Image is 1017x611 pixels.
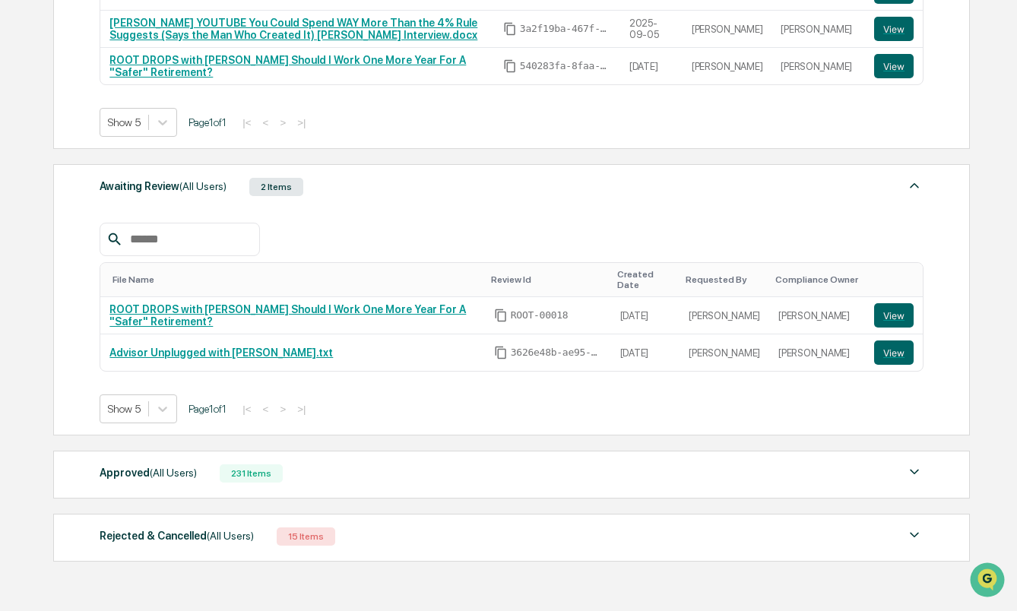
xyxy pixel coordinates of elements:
[771,11,865,48] td: [PERSON_NAME]
[110,193,122,205] div: 🗄️
[275,116,290,129] button: >
[100,526,254,546] div: Rejected & Cancelled
[30,220,96,236] span: Data Lookup
[52,116,249,131] div: Start new chat
[503,59,517,73] span: Copy Id
[494,309,508,322] span: Copy Id
[9,214,102,242] a: 🔎Data Lookup
[617,269,674,290] div: Toggle SortBy
[511,309,569,321] span: ROOT-00018
[620,11,683,48] td: 2025-09-05
[874,303,914,328] button: View
[249,178,303,196] div: 2 Items
[100,463,197,483] div: Approved
[683,48,772,84] td: [PERSON_NAME]
[686,274,763,285] div: Toggle SortBy
[112,274,478,285] div: Toggle SortBy
[109,303,466,328] a: ROOT DROPS with [PERSON_NAME] Should I Work One More Year For A "Safer" Retirement?
[100,176,227,196] div: Awaiting Review
[109,347,333,359] a: Advisor Unplugged with [PERSON_NAME].txt
[771,48,865,84] td: [PERSON_NAME]
[494,346,508,359] span: Copy Id
[874,17,914,41] button: View
[52,131,192,144] div: We're available if you need us!
[611,297,680,334] td: [DATE]
[277,527,335,546] div: 15 Items
[905,176,924,195] img: caret
[877,274,917,285] div: Toggle SortBy
[258,403,274,416] button: <
[220,464,283,483] div: 231 Items
[109,17,477,41] a: [PERSON_NAME] YOUTUBE You Could Spend WAY More Than the 4% Rule Suggests (Says the Man Who Create...
[9,185,104,213] a: 🖐️Preclearance
[683,11,772,48] td: [PERSON_NAME]
[151,258,184,269] span: Pylon
[905,463,924,481] img: caret
[520,60,611,72] span: 540283fa-8faa-457a-8dfa-199e6ea518c2
[238,116,255,129] button: |<
[620,48,683,84] td: [DATE]
[520,23,611,35] span: 3a2f19ba-467f-4641-8b39-0fe5f08842af
[258,116,274,129] button: <
[874,340,914,365] button: View
[238,403,255,416] button: |<
[874,54,914,78] button: View
[258,121,277,139] button: Start new chat
[680,334,769,371] td: [PERSON_NAME]
[769,297,865,334] td: [PERSON_NAME]
[611,334,680,371] td: [DATE]
[293,403,310,416] button: >|
[293,116,310,129] button: >|
[775,274,859,285] div: Toggle SortBy
[107,257,184,269] a: Powered byPylon
[189,403,227,415] span: Page 1 of 1
[125,192,189,207] span: Attestations
[968,561,1009,602] iframe: Open customer support
[15,222,27,234] div: 🔎
[905,526,924,544] img: caret
[207,530,254,542] span: (All Users)
[104,185,195,213] a: 🗄️Attestations
[503,22,517,36] span: Copy Id
[275,403,290,416] button: >
[109,54,466,78] a: ROOT DROPS with [PERSON_NAME] Should I Work One More Year For A "Safer" Retirement?
[680,297,769,334] td: [PERSON_NAME]
[179,180,227,192] span: (All Users)
[511,347,602,359] span: 3626e48b-ae95-4c59-bb36-3fbf64c80317
[15,116,43,144] img: 1746055101610-c473b297-6a78-478c-a979-82029cc54cd1
[30,192,98,207] span: Preclearance
[15,193,27,205] div: 🖐️
[769,334,865,371] td: [PERSON_NAME]
[491,274,605,285] div: Toggle SortBy
[150,467,197,479] span: (All Users)
[189,116,227,128] span: Page 1 of 1
[15,32,277,56] p: How can we help?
